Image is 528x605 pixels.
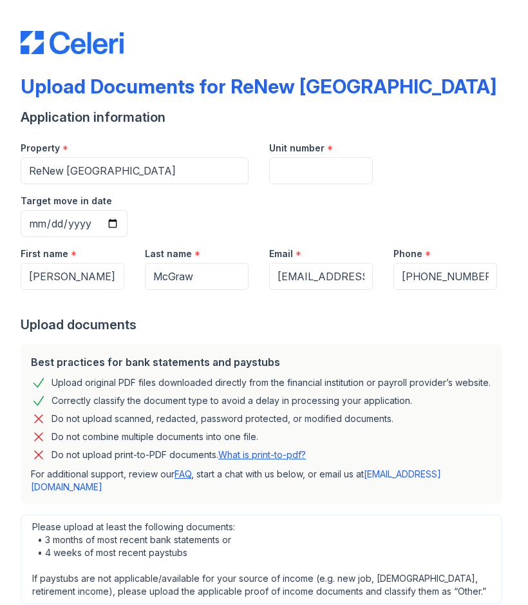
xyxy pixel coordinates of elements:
p: Do not upload print-to-PDF documents. [52,448,306,461]
div: Best practices for bank statements and paystubs [31,354,492,370]
a: [EMAIL_ADDRESS][DOMAIN_NAME] [31,468,441,492]
div: Do not upload scanned, redacted, password protected, or modified documents. [52,411,393,427]
div: Upload Documents for ReNew [GEOGRAPHIC_DATA] [21,75,496,98]
p: For additional support, review our , start a chat with us below, or email us at [31,468,492,494]
label: Unit number [269,142,325,155]
label: First name [21,247,68,260]
div: Correctly classify the document type to avoid a delay in processing your application. [52,393,412,408]
label: Phone [393,247,422,260]
div: Please upload at least the following documents: • 3 months of most recent bank statements or • 4 ... [21,514,502,604]
label: Property [21,142,60,155]
label: Target move in date [21,195,112,207]
img: CE_Logo_Blue-a8612792a0a2168367f1c8372b55b34899dd931a85d93a1a3d3e32e68fde9ad4.png [21,31,124,54]
a: What is print-to-pdf? [218,449,306,460]
div: Do not combine multiple documents into one file. [52,429,258,445]
div: Upload original PDF files downloaded directly from the financial institution or payroll provider’... [52,375,491,390]
a: FAQ [174,468,191,479]
div: Application information [21,108,507,126]
div: Upload documents [21,316,507,334]
label: Email [269,247,293,260]
label: Last name [145,247,192,260]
